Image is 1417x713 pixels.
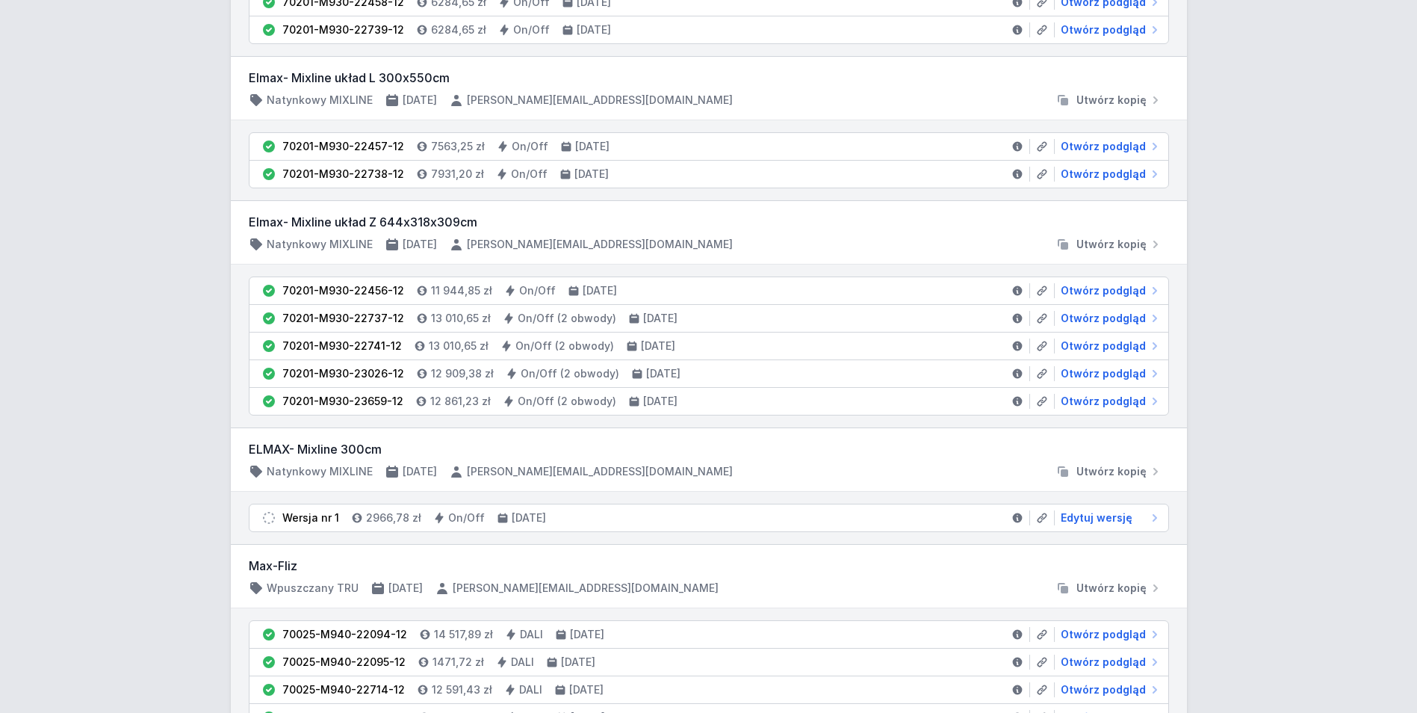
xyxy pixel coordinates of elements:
h4: 1471,72 zł [432,655,484,670]
h4: [DATE] [561,655,595,670]
a: Otwórz podgląd [1055,339,1162,354]
h4: 12 591,43 zł [432,682,492,697]
h4: 12 861,23 zł [430,394,491,409]
a: Otwórz podgląd [1055,655,1162,670]
h4: [DATE] [646,366,680,381]
h4: [DATE] [569,682,604,697]
div: 70025-M940-22094-12 [282,627,407,642]
h4: [DATE] [403,93,437,108]
h4: 6284,65 zł [431,22,486,37]
span: Otwórz podgląd [1061,339,1146,354]
span: Utwórz kopię [1076,464,1147,479]
h3: Elmax- Mixline układ L 300x550cm [249,69,1169,87]
h4: [DATE] [575,139,610,154]
div: 70201-M930-22738-12 [282,167,404,182]
h4: Natynkowy MIXLINE [267,93,373,108]
h4: On/Off (2 obwody) [518,311,616,326]
span: Utwórz kopię [1076,93,1147,108]
div: 70201-M930-22741-12 [282,339,402,354]
div: 70201-M930-23026-12 [282,366,404,381]
h4: On/Off (2 obwody) [515,339,614,354]
div: 70025-M940-22714-12 [282,682,405,697]
div: 70201-M930-22739-12 [282,22,404,37]
h4: 13 010,65 zł [431,311,491,326]
h4: 13 010,65 zł [429,339,489,354]
span: Otwórz podgląd [1061,167,1146,182]
a: Otwórz podgląd [1055,167,1162,182]
a: Otwórz podgląd [1055,311,1162,326]
h4: [DATE] [403,237,437,252]
h4: [DATE] [583,283,617,298]
a: Otwórz podgląd [1055,627,1162,642]
h4: 12 909,38 zł [431,366,494,381]
a: Otwórz podgląd [1055,139,1162,154]
h4: [DATE] [570,627,604,642]
span: Otwórz podgląd [1061,366,1146,381]
h4: [DATE] [643,394,678,409]
a: Otwórz podgląd [1055,394,1162,409]
a: Edytuj wersję [1055,510,1162,525]
span: Otwórz podgląd [1061,682,1146,697]
h4: [PERSON_NAME][EMAIL_ADDRESS][DOMAIN_NAME] [467,93,733,108]
span: Utwórz kopię [1076,581,1147,596]
h4: On/Off [448,510,485,525]
h4: [PERSON_NAME][EMAIL_ADDRESS][DOMAIN_NAME] [453,581,719,596]
button: Utwórz kopię [1049,464,1169,479]
div: 70201-M930-22737-12 [282,311,404,326]
h4: DALI [511,655,534,670]
h4: 7931,20 zł [431,167,484,182]
h4: DALI [520,627,543,642]
h4: [DATE] [574,167,609,182]
h4: DALI [519,682,542,697]
span: Otwórz podgląd [1061,311,1146,326]
span: Edytuj wersję [1061,510,1132,525]
span: Otwórz podgląd [1061,139,1146,154]
h3: Max-Fliz [249,557,1169,575]
h4: On/Off [511,167,548,182]
h4: On/Off [512,139,548,154]
h4: Natynkowy MIXLINE [267,464,373,479]
div: Wersja nr 1 [282,510,339,525]
h4: [DATE] [643,311,678,326]
button: Utwórz kopię [1049,237,1169,252]
h4: Natynkowy MIXLINE [267,237,373,252]
a: Otwórz podgląd [1055,682,1162,697]
h4: Wpuszczany TRU [267,581,359,596]
span: Otwórz podgląd [1061,627,1146,642]
h3: ELMAX- Mixline 300cm [249,440,1169,458]
h4: On/Off (2 obwody) [518,394,616,409]
span: Otwórz podgląd [1061,283,1146,298]
h4: [DATE] [512,510,546,525]
a: Otwórz podgląd [1055,366,1162,381]
button: Utwórz kopię [1049,581,1169,596]
h4: [PERSON_NAME][EMAIL_ADDRESS][DOMAIN_NAME] [467,464,733,479]
h4: [DATE] [388,581,423,596]
div: 70201-M930-22457-12 [282,139,404,154]
h4: On/Off [513,22,550,37]
h4: 11 944,85 zł [431,283,492,298]
h4: 14 517,89 zł [434,627,493,642]
h4: [DATE] [641,339,675,354]
span: Otwórz podgląd [1061,394,1146,409]
h4: On/Off (2 obwody) [521,366,619,381]
span: Otwórz podgląd [1061,22,1146,37]
a: Otwórz podgląd [1055,22,1162,37]
div: 70025-M940-22095-12 [282,655,406,670]
h4: 2966,78 zł [366,510,421,525]
h4: [DATE] [403,464,437,479]
span: Otwórz podgląd [1061,655,1146,670]
h3: Elmax- Mixline układ Z 644x318x309cm [249,213,1169,231]
div: 70201-M930-23659-12 [282,394,403,409]
h4: [PERSON_NAME][EMAIL_ADDRESS][DOMAIN_NAME] [467,237,733,252]
img: draft.svg [261,510,276,525]
h4: On/Off [519,283,556,298]
h4: [DATE] [577,22,611,37]
a: Otwórz podgląd [1055,283,1162,298]
h4: 7563,25 zł [431,139,485,154]
button: Utwórz kopię [1049,93,1169,108]
div: 70201-M930-22456-12 [282,283,404,298]
span: Utwórz kopię [1076,237,1147,252]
